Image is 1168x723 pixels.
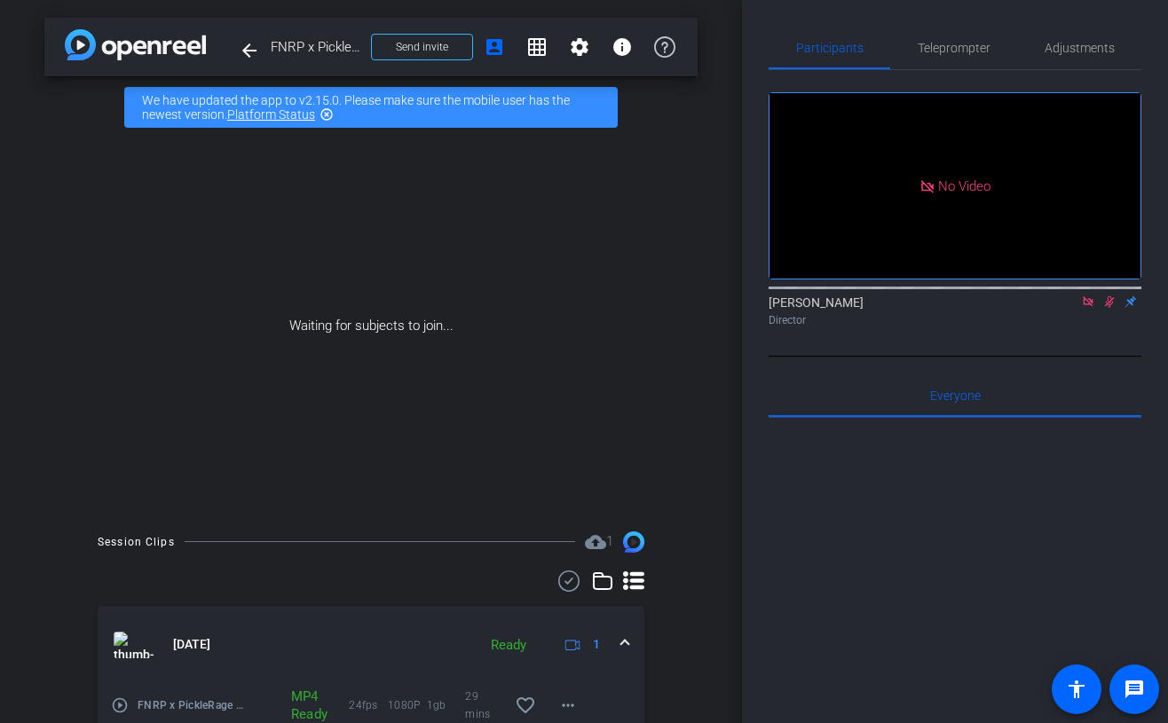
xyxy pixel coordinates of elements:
mat-icon: account_box [484,36,505,58]
span: 1 [593,635,600,654]
span: Teleprompter [918,42,990,54]
button: Send invite [371,34,473,60]
mat-icon: arrow_back [239,40,260,61]
span: 1 [606,533,613,549]
a: Platform Status [227,107,315,122]
mat-icon: accessibility [1066,679,1087,700]
span: [DATE] [173,635,210,654]
img: thumb-nail [114,632,154,658]
span: 29 mins [465,688,504,723]
mat-icon: grid_on [526,36,548,58]
div: Ready [482,635,535,656]
mat-icon: highlight_off [320,107,334,122]
span: Send invite [396,40,448,54]
mat-icon: message [1124,679,1145,700]
span: Everyone [930,389,981,402]
span: Adjustments [1045,42,1115,54]
mat-icon: info [612,36,633,58]
span: FNRP x PickleRage Mobile Franchise Partner - [EMAIL_ADDRESS][DOMAIN_NAME] [271,29,360,65]
div: Director [769,312,1141,328]
mat-icon: settings [569,36,590,58]
mat-icon: cloud_upload [585,531,606,553]
span: FNRP x PickleRage Mobile Franchise Partner - jkeith-picklerage.com-Jonathan1-2025-08-11-10-03-27-... [138,696,246,714]
span: 1080P [388,696,427,714]
mat-icon: favorite_border [515,695,536,716]
div: Waiting for subjects to join... [44,138,698,514]
mat-icon: more_horiz [557,695,579,716]
div: [PERSON_NAME] [769,294,1141,328]
img: app-logo [65,29,206,60]
span: Participants [796,42,864,54]
div: We have updated the app to v2.15.0. Please make sure the mobile user has the newest version. [124,87,618,128]
span: Destinations for your clips [585,531,613,553]
div: MP4 Ready [282,688,313,723]
span: No Video [938,177,990,193]
img: Session clips [623,531,644,553]
mat-icon: play_circle_outline [111,696,129,714]
span: 1gb [427,696,466,714]
mat-expansion-panel-header: thumb-nail[DATE]Ready1 [98,606,644,684]
span: 24fps [349,696,388,714]
div: Session Clips [98,533,175,551]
